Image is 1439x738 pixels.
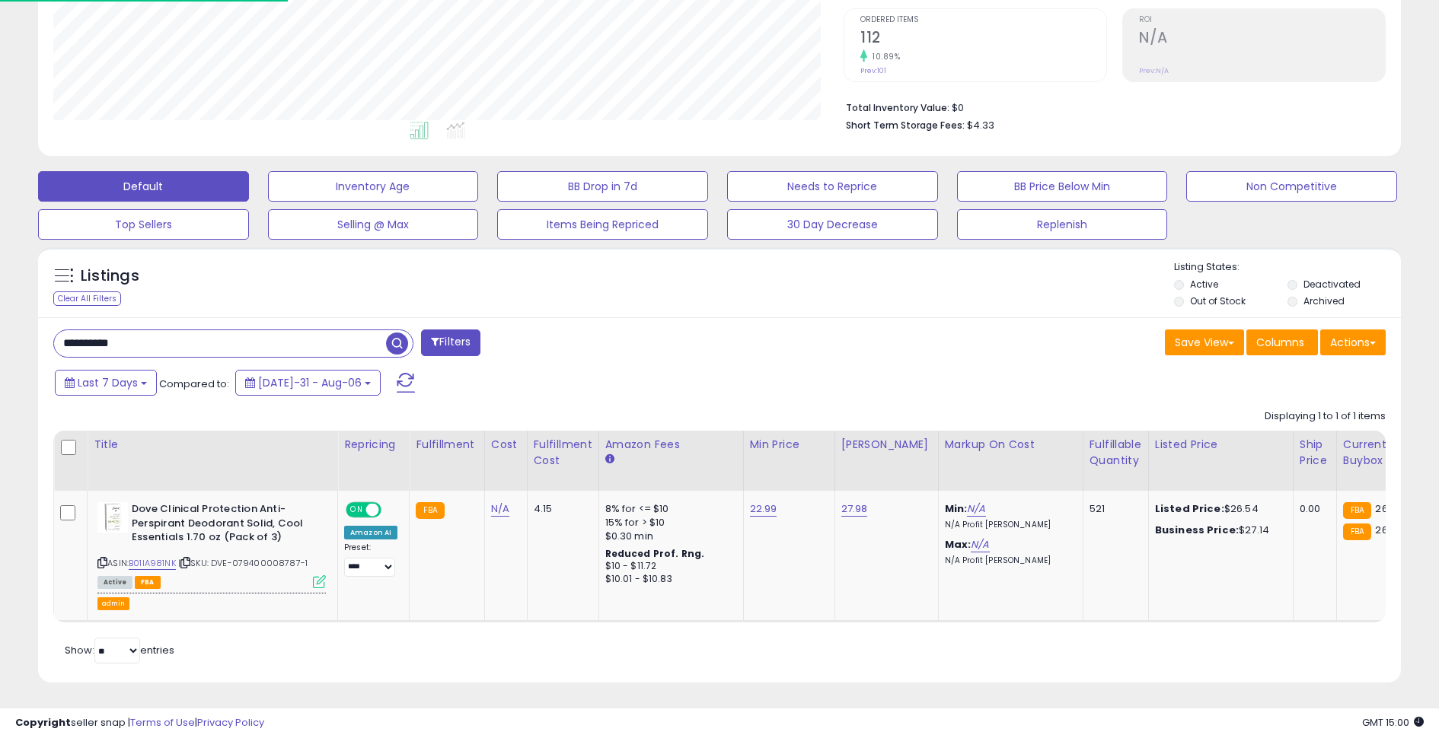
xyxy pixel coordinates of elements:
[1165,329,1244,355] button: Save View
[197,715,264,730] a: Privacy Policy
[1139,66,1169,75] small: Prev: N/A
[132,502,317,549] b: Dove Clinical Protection Anti-Perspirant Deodorant Solid, Cool Essentials 1.70 oz (Pack of 3)
[1303,278,1361,291] label: Deactivated
[497,171,708,202] button: BB Drop in 7d
[1300,502,1325,516] div: 0.00
[841,437,932,453] div: [PERSON_NAME]
[1155,523,1239,537] b: Business Price:
[416,502,444,519] small: FBA
[957,171,1168,202] button: BB Price Below Min
[860,16,1106,24] span: Ordered Items
[1190,294,1246,307] label: Out of Stock
[94,437,331,453] div: Title
[379,504,404,517] span: OFF
[1155,502,1281,516] div: $26.54
[534,437,592,469] div: Fulfillment Cost
[967,501,985,517] a: N/A
[497,209,708,240] button: Items Being Repriced
[344,526,397,539] div: Amazon AI
[1090,502,1137,516] div: 521
[1186,171,1397,202] button: Non Competitive
[1155,501,1224,516] b: Listed Price:
[129,557,176,570] a: B01IA981NK
[1375,523,1403,537] span: 26.54
[38,209,249,240] button: Top Sellers
[268,171,479,202] button: Inventory Age
[235,370,381,396] button: [DATE]-31 - Aug-06
[268,209,479,240] button: Selling @ Max
[1139,16,1385,24] span: ROI
[846,97,1374,116] li: $0
[727,171,938,202] button: Needs to Reprice
[841,501,868,517] a: 27.98
[416,437,477,453] div: Fulfillment
[867,51,900,62] small: 10.89%
[605,547,705,560] b: Reduced Prof. Rng.
[846,119,965,132] b: Short Term Storage Fees:
[1343,502,1371,519] small: FBA
[1190,278,1218,291] label: Active
[53,291,121,306] div: Clear All Filters
[945,437,1077,453] div: Markup on Cost
[605,560,732,573] div: $10 - $11.72
[727,209,938,240] button: 30 Day Decrease
[957,209,1168,240] button: Replenish
[750,501,777,517] a: 22.99
[421,329,480,356] button: Filters
[491,501,509,517] a: N/A
[65,643,174,657] span: Show: entries
[55,370,157,396] button: Last 7 Days
[938,431,1083,491] th: The percentage added to the cost of goods (COGS) that forms the calculator for Min & Max prices.
[81,266,139,287] h5: Listings
[945,537,972,552] b: Max:
[846,101,949,114] b: Total Inventory Value:
[1174,260,1400,275] p: Listing States:
[347,504,366,517] span: ON
[534,502,587,516] div: 4.15
[1343,523,1371,540] small: FBA
[1343,437,1421,469] div: Current Buybox Price
[178,557,308,569] span: | SKU: DVE-079400008787-1
[605,502,732,516] div: 8% for <= $10
[945,555,1071,566] p: N/A Profit [PERSON_NAME]
[258,375,362,390] span: [DATE]-31 - Aug-06
[38,171,249,202] button: Default
[945,501,968,516] b: Min:
[97,502,326,587] div: ASIN:
[159,377,229,391] span: Compared to:
[97,576,132,589] span: All listings currently available for purchase on Amazon
[97,502,128,533] img: 41AF61+JqSL._SL40_.jpg
[1375,501,1403,516] span: 26.54
[605,530,732,543] div: $0.30 min
[1139,29,1385,49] h2: N/A
[860,29,1106,49] h2: 112
[344,542,397,577] div: Preset:
[1246,329,1318,355] button: Columns
[135,576,161,589] span: FBA
[860,66,886,75] small: Prev: 101
[1303,294,1345,307] label: Archived
[97,597,129,610] button: admin
[1090,437,1142,469] div: Fulfillable Quantity
[78,375,138,390] span: Last 7 Days
[130,715,195,730] a: Terms of Use
[605,516,732,530] div: 15% for > $10
[605,573,732,586] div: $10.01 - $10.83
[750,437,828,453] div: Min Price
[1362,715,1424,730] span: 2025-08-14 15:00 GMT
[1300,437,1330,469] div: Ship Price
[605,437,737,453] div: Amazon Fees
[15,715,71,730] strong: Copyright
[945,520,1071,530] p: N/A Profit [PERSON_NAME]
[1320,329,1386,355] button: Actions
[344,437,403,453] div: Repricing
[491,437,521,453] div: Cost
[1256,335,1304,350] span: Columns
[1265,409,1386,424] div: Displaying 1 to 1 of 1 items
[967,118,994,132] span: $4.33
[971,537,989,552] a: N/A
[1155,523,1281,537] div: $27.14
[605,453,614,466] small: Amazon Fees.
[15,716,264,730] div: seller snap | |
[1155,437,1287,453] div: Listed Price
